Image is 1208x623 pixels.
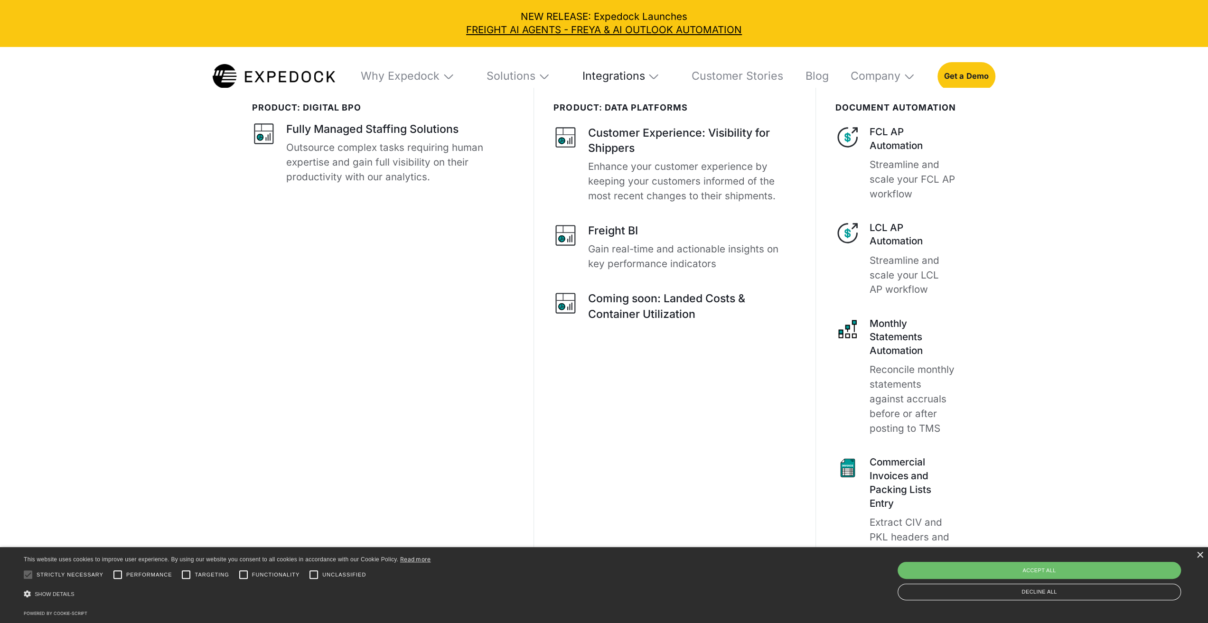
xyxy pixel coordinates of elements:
div: Integrations [572,47,670,106]
div: Solutions [487,69,535,83]
div: Show details [24,586,431,603]
div: Company [851,69,900,83]
div: Solutions [477,47,560,106]
iframe: Chat Widget [1050,521,1208,623]
span: Performance [126,571,172,579]
div: LCL AP Automation [870,221,956,249]
div: Decline all [898,584,1181,600]
a: Powered by cookie-script [24,611,87,616]
div: FCL AP Automation [870,125,956,153]
span: Show details [35,591,75,597]
p: Outsource complex tasks requiring human expertise and gain full visibility on their productivity ... [286,140,514,185]
span: Strictly necessary [37,571,103,579]
div: PRODUCT: data platforms [553,102,796,113]
div: Why Expedock [361,69,440,83]
div: Fully Managed Staffing Solutions [286,121,459,137]
a: Get a Demo [937,62,995,91]
div: NEW RELEASE: Expedock Launches [10,10,1199,37]
div: Why Expedock [351,47,464,106]
div: Integrations [582,69,645,83]
a: FREIGHT AI AGENTS - FREYA & AI OUTLOOK AUTOMATION [10,23,1199,37]
div: Accept all [898,562,1181,579]
div: document automation [835,102,956,113]
p: Streamline and scale your LCL AP workflow [870,253,956,298]
a: Read more [400,556,431,563]
a: Commercial Invoices and Packing Lists EntryExtract CIV and PKL headers and line items at 99.97% a... [835,456,956,574]
div: Commercial Invoices and Packing Lists Entry [870,456,956,510]
span: Unclassified [322,571,366,579]
a: Fully Managed Staffing SolutionsOutsource complex tasks requiring human expertise and gain full v... [252,121,514,185]
span: Functionality [252,571,300,579]
div: product: digital bpo [252,102,514,113]
p: Extract CIV and PKL headers and line items at 99.97% accuracy [870,515,956,574]
p: Streamline and scale your FCL AP workflow [870,158,956,202]
span: This website uses cookies to improve user experience. By using our website you consent to all coo... [24,556,398,563]
span: Targeting [195,571,229,579]
a: Customer Stories [682,47,783,106]
a: Coming soon: Landed Costs & Container Utilization [553,291,796,325]
div: Company [841,47,925,106]
div: Customer Experience: Visibility for Shippers [588,125,796,156]
a: Monthly Statements AutomationReconcile monthly statements against accruals before or after postin... [835,317,956,436]
a: Blog [796,47,829,106]
p: Enhance your customer experience by keeping your customers informed of the most recent changes to... [588,159,796,204]
a: FCL AP AutomationStreamline and scale your FCL AP workflow [835,125,956,202]
a: Freight BIGain real-time and actionable insights on key performance indicators [553,223,796,271]
p: Reconcile monthly statements against accruals before or after posting to TMS [870,363,956,436]
div: Freight BI [588,223,637,238]
a: LCL AP AutomationStreamline and scale your LCL AP workflow [835,221,956,298]
div: Coming soon: Landed Costs & Container Utilization [588,291,796,322]
p: Gain real-time and actionable insights on key performance indicators [588,242,796,271]
div: Monthly Statements Automation [870,317,956,358]
a: Customer Experience: Visibility for ShippersEnhance your customer experience by keeping your cust... [553,125,796,204]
